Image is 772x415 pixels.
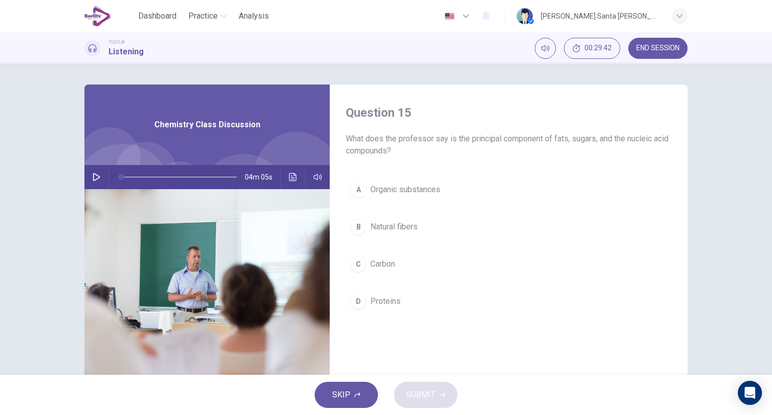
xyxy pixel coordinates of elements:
span: Analysis [239,10,269,22]
button: Click to see the audio transcription [285,165,301,189]
span: END SESSION [636,44,680,52]
button: END SESSION [628,38,688,59]
button: SKIP [315,382,378,408]
span: Carbon [370,258,395,270]
a: EduSynch logo [84,6,134,26]
span: SKIP [332,388,350,402]
button: DProteins [346,289,671,314]
span: TOEFL® [109,39,125,46]
div: C [350,256,366,272]
div: Hide [564,38,620,59]
span: Chemistry Class Discussion [154,119,260,131]
div: D [350,293,366,309]
button: Analysis [235,7,273,25]
button: CCarbon [346,252,671,277]
button: 00:29:42 [564,38,620,59]
button: BNatural fibers [346,214,671,239]
span: Natural fibers [370,221,418,233]
img: en [443,13,456,20]
h4: Question 15 [346,105,671,121]
img: Profile picture [517,8,533,24]
h1: Listening [109,46,144,58]
button: Practice [184,7,231,25]
span: 00:29:42 [585,44,612,52]
span: Dashboard [138,10,176,22]
span: 04m 05s [245,165,280,189]
div: B [350,219,366,235]
span: What does the professor say is the principal component of fats, sugars, and the nucleic acid comp... [346,133,671,157]
img: EduSynch logo [84,6,111,26]
button: AOrganic substances [346,177,671,202]
button: Dashboard [134,7,180,25]
div: Mute [535,38,556,59]
div: [PERSON_NAME] Santa [PERSON_NAME] [541,10,659,22]
span: Organic substances [370,184,440,196]
span: Proteins [370,295,401,307]
div: Open Intercom Messenger [738,381,762,405]
div: A [350,182,366,198]
span: Practice [188,10,218,22]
